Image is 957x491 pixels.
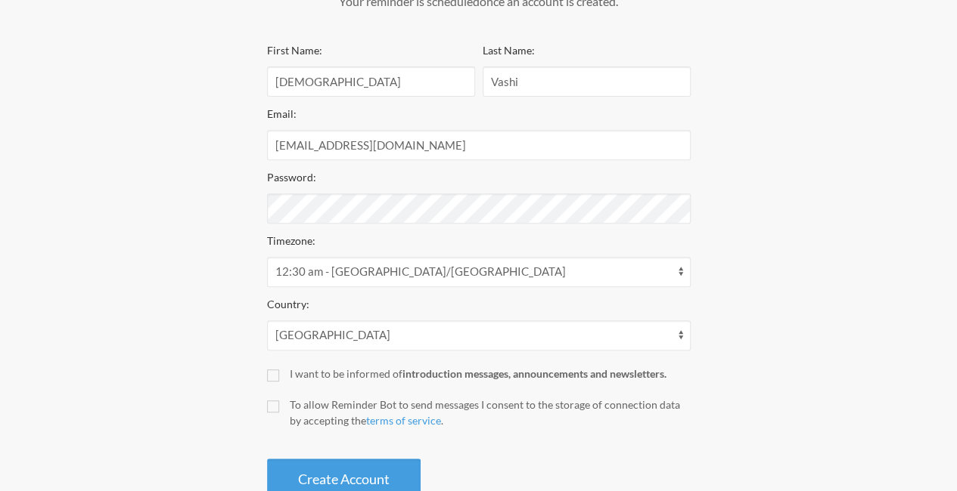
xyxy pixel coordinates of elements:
label: Timezone: [267,234,315,247]
label: Password: [267,171,316,184]
a: terms of service [366,414,441,427]
div: I want to be informed of [290,366,691,381]
label: Email: [267,107,297,120]
label: Last Name: [483,44,535,57]
strong: introduction messages, announcements and newsletters. [402,367,666,380]
input: I want to be informed ofintroduction messages, announcements and newsletters. [267,369,279,381]
label: First Name: [267,44,322,57]
input: To allow Reminder Bot to send messages I consent to the storage of connection data by accepting t... [267,400,279,412]
div: To allow Reminder Bot to send messages I consent to the storage of connection data by accepting t... [290,397,691,428]
label: Country: [267,298,309,310]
